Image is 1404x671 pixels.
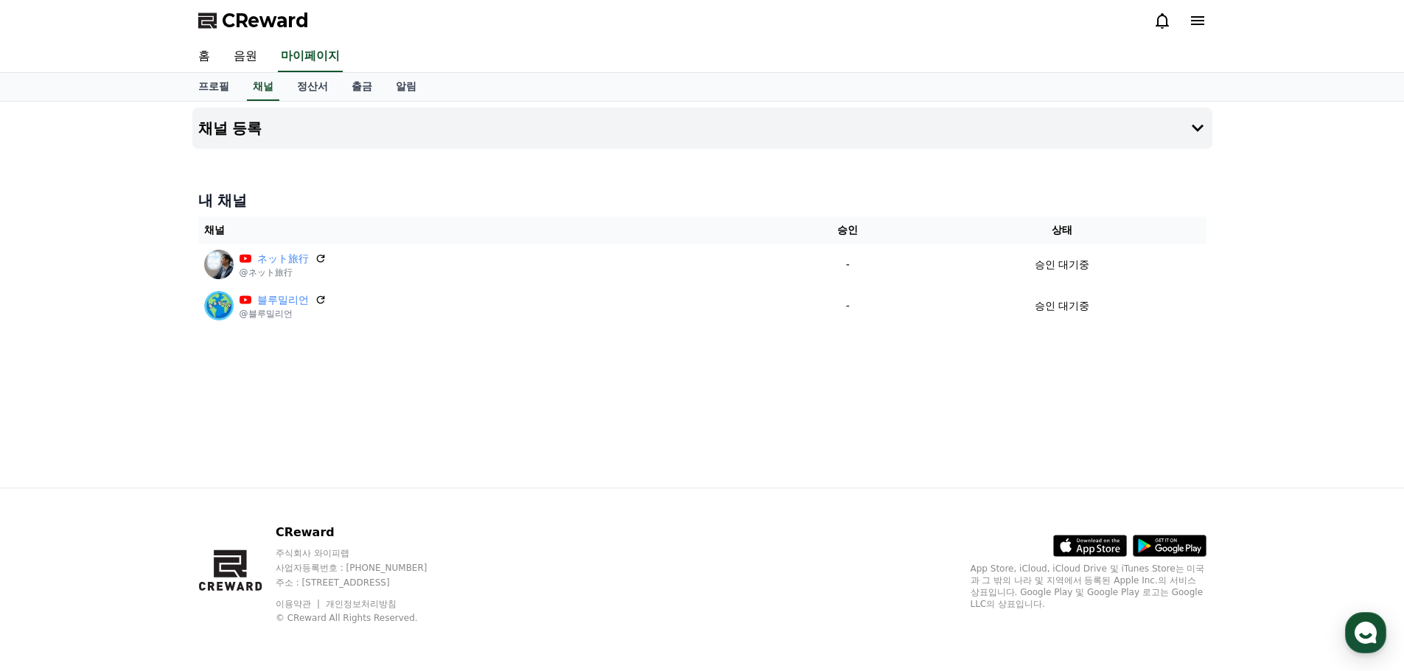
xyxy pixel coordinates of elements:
p: - [783,257,912,273]
a: ネット旅行 [257,251,309,267]
a: 프로필 [186,73,241,101]
span: CReward [222,9,309,32]
button: 채널 등록 [192,108,1212,149]
p: App Store, iCloud, iCloud Drive 및 iTunes Store는 미국과 그 밖의 나라 및 지역에서 등록된 Apple Inc.의 서비스 상표입니다. Goo... [971,563,1206,610]
a: 출금 [340,73,384,101]
a: 홈 [186,41,222,72]
p: 승인 대기중 [1035,257,1089,273]
th: 상태 [918,217,1206,244]
p: 승인 대기중 [1035,298,1089,314]
img: ネット旅行 [204,250,234,279]
p: 사업자등록번호 : [PHONE_NUMBER] [276,562,455,574]
th: 승인 [778,217,918,244]
p: 주소 : [STREET_ADDRESS] [276,577,455,589]
a: CReward [198,9,309,32]
a: 이용약관 [276,599,322,609]
a: 음원 [222,41,269,72]
img: 블루밀리언 [204,291,234,320]
p: - [783,298,912,314]
th: 채널 [198,217,778,244]
a: 마이페이지 [278,41,343,72]
p: @블루밀리언 [240,308,326,320]
h4: 내 채널 [198,190,1206,211]
a: 개인정보처리방침 [326,599,397,609]
p: 주식회사 와이피랩 [276,547,455,559]
p: CReward [276,524,455,541]
a: 블루밀리언 [257,292,309,308]
a: 정산서 [285,73,340,101]
p: @ネット旅行 [240,267,326,278]
a: 알림 [384,73,428,101]
h4: 채널 등록 [198,120,262,136]
p: © CReward All Rights Reserved. [276,612,455,624]
a: 채널 [247,73,279,101]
